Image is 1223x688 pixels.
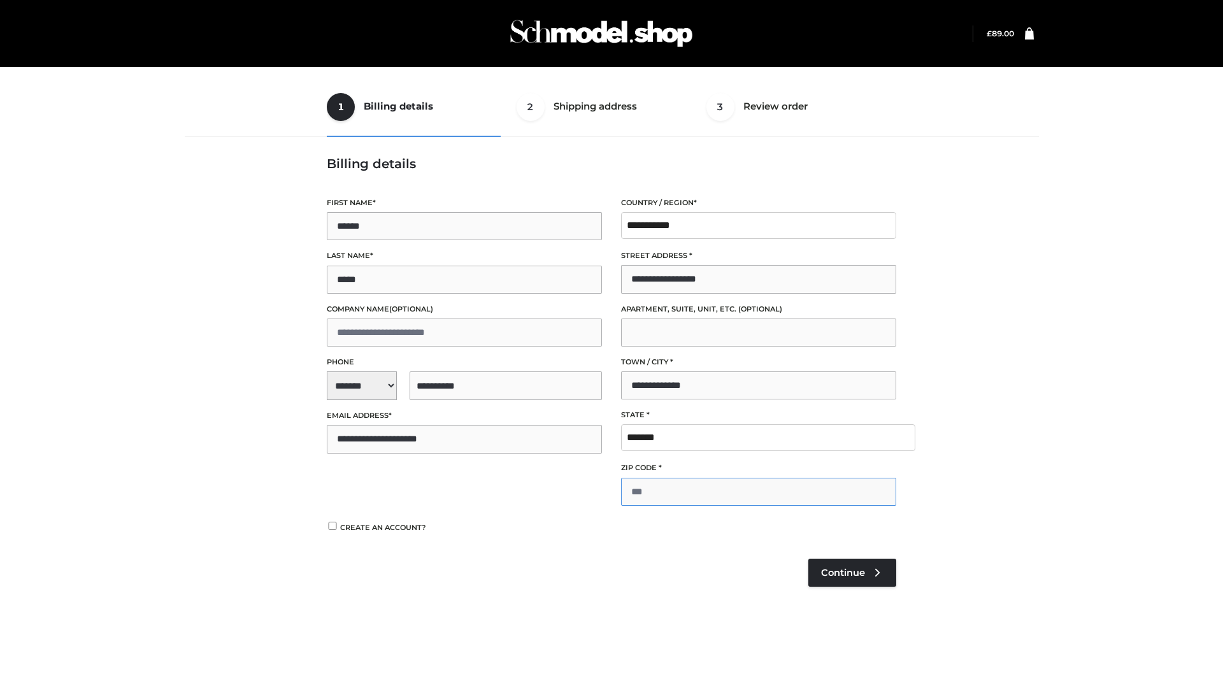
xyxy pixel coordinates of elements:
label: Apartment, suite, unit, etc. [621,303,896,315]
label: First name [327,197,602,209]
a: £89.00 [987,29,1014,38]
img: Schmodel Admin 964 [506,8,697,59]
a: Continue [808,559,896,587]
label: Town / City [621,356,896,368]
span: Continue [821,567,865,578]
span: £ [987,29,992,38]
label: Email address [327,410,602,422]
span: (optional) [389,305,433,313]
span: Create an account? [340,523,426,532]
span: (optional) [738,305,782,313]
bdi: 89.00 [987,29,1014,38]
label: Last name [327,250,602,262]
label: State [621,409,896,421]
label: ZIP Code [621,462,896,474]
label: Country / Region [621,197,896,209]
label: Street address [621,250,896,262]
h3: Billing details [327,156,896,171]
label: Company name [327,303,602,315]
label: Phone [327,356,602,368]
input: Create an account? [327,522,338,530]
